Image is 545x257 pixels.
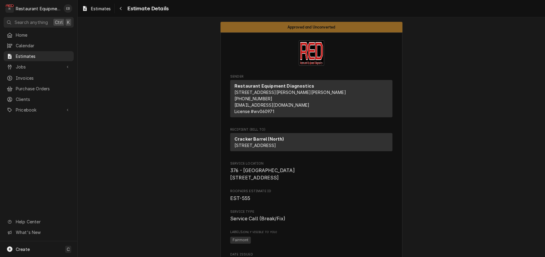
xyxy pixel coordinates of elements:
button: Navigate back [116,4,126,13]
a: Invoices [4,73,74,83]
span: Jobs [16,64,62,70]
a: Go to Pricebook [4,105,74,115]
div: [object Object] [230,230,392,245]
img: Logo [299,40,324,66]
div: Recipient (Bill To) [230,133,392,154]
a: Purchase Orders [4,84,74,94]
span: What's New [16,229,70,235]
a: Estimates [79,4,113,14]
span: Recipient (Bill To) [230,127,392,132]
span: Approved and Unconverted [288,25,335,29]
a: [PHONE_NUMBER] [234,96,272,101]
a: [EMAIL_ADDRESS][DOMAIN_NAME] [234,102,309,108]
div: Recipient (Bill To) [230,133,392,151]
span: Help Center [16,219,70,225]
div: Restaurant Equipment Diagnostics [16,5,60,12]
span: [STREET_ADDRESS] [234,143,276,148]
span: Sender [230,74,392,79]
span: Roopairs Estimate ID [230,189,392,194]
span: Roopairs Estimate ID [230,195,392,202]
span: Service Location [230,167,392,181]
div: Roopairs Estimate ID [230,189,392,202]
div: Service Location [230,161,392,182]
span: Purchase Orders [16,85,71,92]
strong: Cracker Barrel (North) [234,136,284,142]
div: Estimate Sender [230,74,392,120]
span: Search anything [15,19,48,25]
div: R [5,4,14,13]
a: Estimates [4,51,74,61]
div: Service Type [230,209,392,222]
span: Date Issued [230,252,392,257]
span: Service Location [230,161,392,166]
span: Pricebook [16,107,62,113]
a: Home [4,30,74,40]
span: Service Type [230,215,392,222]
a: Calendar [4,41,74,51]
span: Home [16,32,71,38]
span: [STREET_ADDRESS][PERSON_NAME][PERSON_NAME] [234,90,346,95]
a: Go to What's New [4,227,74,237]
span: Service Type [230,209,392,214]
div: Estimate Recipient [230,127,392,154]
span: Invoices [16,75,71,81]
span: 376 - [GEOGRAPHIC_DATA] [STREET_ADDRESS] [230,168,295,181]
span: Estimates [16,53,71,59]
a: Go to Jobs [4,62,74,72]
div: Emily Bird's Avatar [64,4,72,13]
div: Restaurant Equipment Diagnostics's Avatar [5,4,14,13]
span: Service Call (Break/Fix) [230,216,285,222]
span: Clients [16,96,71,102]
span: K [67,19,70,25]
div: Status [220,22,402,32]
span: Estimate Details [126,5,169,13]
span: License # wv060971 [234,109,274,114]
span: EST-555 [230,195,250,201]
span: Fairmont [230,237,251,244]
button: Search anythingCtrlK [4,17,74,28]
strong: Restaurant Equipment Diagnostics [234,83,314,88]
span: Estimates [91,5,111,12]
a: Go to Help Center [4,217,74,227]
span: [object Object] [230,236,392,245]
span: Labels [230,230,392,235]
span: Calendar [16,42,71,49]
a: Clients [4,94,74,104]
div: Sender [230,80,392,117]
div: EB [64,4,72,13]
span: Ctrl [55,19,63,25]
span: Create [16,247,30,252]
span: (Only Visible to You) [243,230,277,234]
span: C [67,246,70,252]
div: Sender [230,80,392,120]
